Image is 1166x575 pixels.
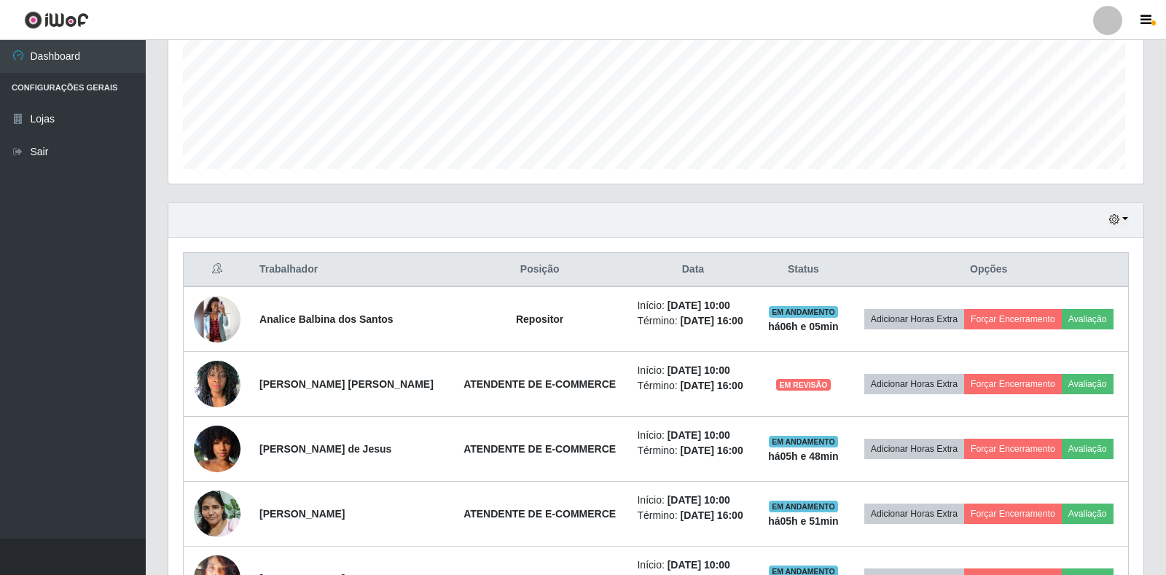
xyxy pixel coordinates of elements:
li: Término: [637,443,748,458]
li: Início: [637,558,748,573]
button: Avaliação [1062,439,1114,459]
button: Adicionar Horas Extra [864,439,964,459]
li: Início: [637,298,748,313]
strong: [PERSON_NAME] [259,508,345,520]
th: Status [757,253,849,287]
strong: ATENDENTE DE E-COMMERCE [463,508,616,520]
button: Avaliação [1062,309,1114,329]
span: EM ANDAMENTO [769,306,838,318]
strong: há 05 h e 51 min [768,515,839,527]
button: Forçar Encerramento [964,309,1062,329]
span: EM ANDAMENTO [769,501,838,512]
time: [DATE] 16:00 [681,445,743,456]
strong: [PERSON_NAME] de Jesus [259,443,391,455]
time: [DATE] 10:00 [668,494,730,506]
li: Término: [637,313,748,329]
th: Posição [451,253,629,287]
strong: Repositor [516,313,563,325]
button: Forçar Encerramento [964,504,1062,524]
button: Avaliação [1062,374,1114,394]
img: CoreUI Logo [24,11,89,29]
th: Opções [849,253,1128,287]
li: Início: [637,428,748,443]
button: Adicionar Horas Extra [864,374,964,394]
time: [DATE] 10:00 [668,364,730,376]
time: [DATE] 16:00 [681,380,743,391]
span: EM ANDAMENTO [769,436,838,447]
li: Término: [637,378,748,394]
li: Início: [637,493,748,508]
strong: ATENDENTE DE E-COMMERCE [463,378,616,390]
button: Adicionar Horas Extra [864,309,964,329]
time: [DATE] 10:00 [668,559,730,571]
strong: [PERSON_NAME] [PERSON_NAME] [259,378,434,390]
img: 1756721929022.jpeg [194,482,240,544]
button: Forçar Encerramento [964,374,1062,394]
img: 1749065164355.jpeg [194,407,240,490]
time: [DATE] 10:00 [668,300,730,311]
th: Trabalhador [251,253,451,287]
li: Término: [637,508,748,523]
img: 1750188779989.jpeg [194,296,240,343]
button: Avaliação [1062,504,1114,524]
strong: ATENDENTE DE E-COMMERCE [463,443,616,455]
strong: há 06 h e 05 min [768,321,839,332]
button: Adicionar Horas Extra [864,504,964,524]
button: Forçar Encerramento [964,439,1062,459]
time: [DATE] 10:00 [668,429,730,441]
strong: Analice Balbina dos Santos [259,313,394,325]
span: EM REVISÃO [776,379,830,391]
li: Início: [637,363,748,378]
strong: há 05 h e 48 min [768,450,839,462]
th: Data [628,253,757,287]
time: [DATE] 16:00 [681,509,743,521]
img: 1748449029171.jpeg [194,353,240,415]
time: [DATE] 16:00 [681,315,743,326]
